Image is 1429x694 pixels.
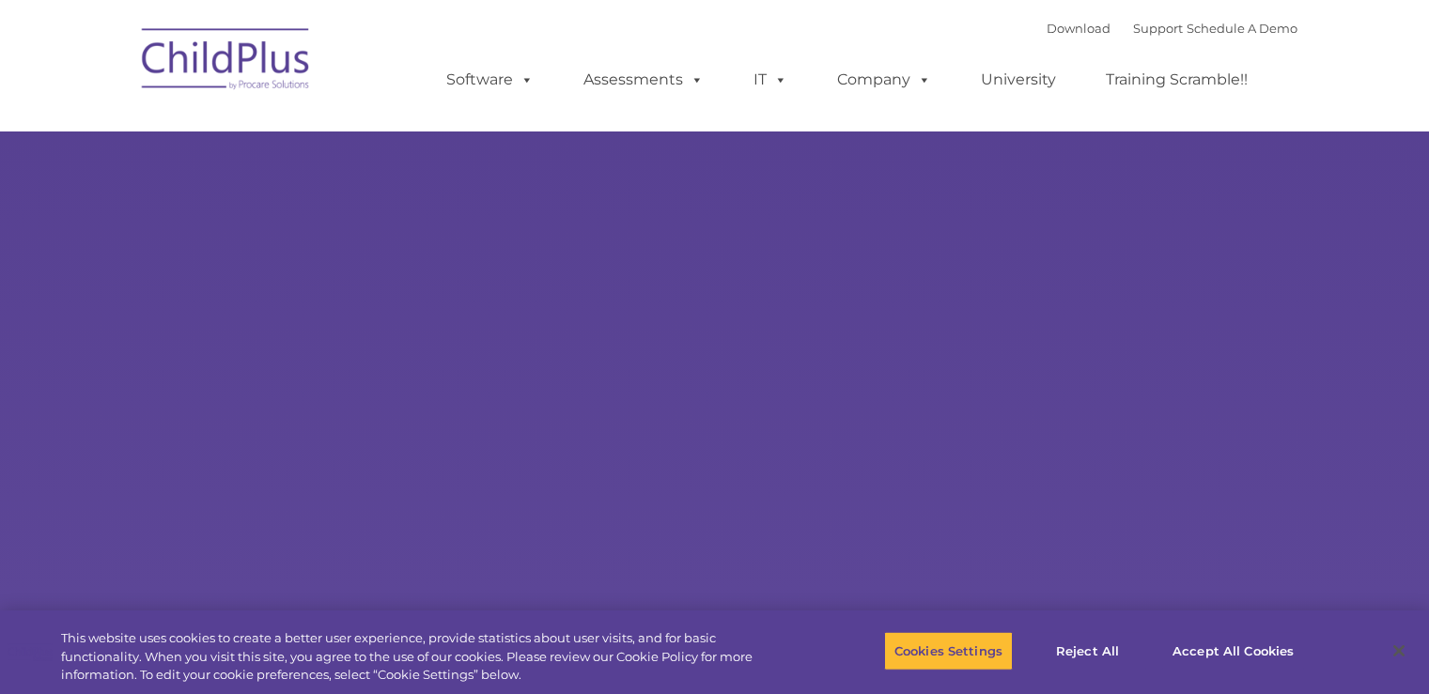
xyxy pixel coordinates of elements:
a: Software [427,61,552,99]
button: Accept All Cookies [1162,631,1304,671]
div: This website uses cookies to create a better user experience, provide statistics about user visit... [61,629,786,685]
a: Download [1047,21,1111,36]
a: Assessments [565,61,722,99]
a: Schedule A Demo [1187,21,1297,36]
a: Company [818,61,950,99]
button: Close [1378,630,1420,671]
a: IT [735,61,806,99]
img: ChildPlus by Procare Solutions [132,15,320,109]
a: University [962,61,1075,99]
button: Reject All [1029,631,1146,671]
a: Training Scramble!! [1087,61,1266,99]
button: Cookies Settings [884,631,1013,671]
font: | [1047,21,1297,36]
a: Support [1133,21,1183,36]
